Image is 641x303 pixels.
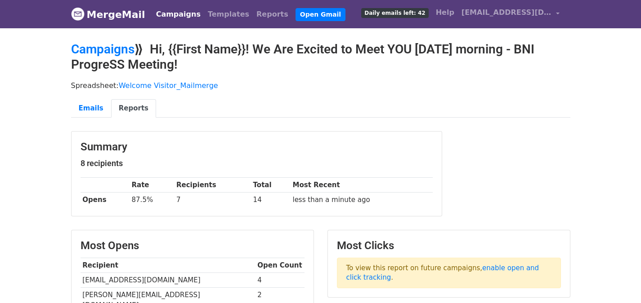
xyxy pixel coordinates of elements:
[119,81,218,90] a: Welcome Visitor_Mailmerge
[337,239,561,252] h3: Most Clicks
[204,5,253,23] a: Templates
[296,8,345,21] a: Open Gmail
[71,5,145,24] a: MergeMail
[462,7,551,18] span: [EMAIL_ADDRESS][DOMAIN_NAME]
[432,4,458,22] a: Help
[81,258,256,273] th: Recipient
[458,4,563,25] a: [EMAIL_ADDRESS][DOMAIN_NAME]
[152,5,204,23] a: Campaigns
[361,8,428,18] span: Daily emails left: 42
[81,239,305,252] h3: Most Opens
[291,193,433,207] td: less than a minute ago
[81,141,433,154] h3: Summary
[81,193,130,207] th: Opens
[358,4,432,22] a: Daily emails left: 42
[71,42,570,72] h2: ⟫ Hi, {{First Name}}! We Are Excited to Meet YOU [DATE] morning - BNI ProgreSS Meeting!
[291,178,433,193] th: Most Recent
[130,193,174,207] td: 87.5%
[111,99,156,118] a: Reports
[337,258,561,288] p: To view this report on future campaigns, .
[174,193,251,207] td: 7
[130,178,174,193] th: Rate
[256,258,305,273] th: Open Count
[253,5,292,23] a: Reports
[256,273,305,288] td: 4
[71,7,85,21] img: MergeMail logo
[81,273,256,288] td: [EMAIL_ADDRESS][DOMAIN_NAME]
[81,158,433,168] h5: 8 recipients
[251,178,291,193] th: Total
[71,42,134,57] a: Campaigns
[71,99,111,118] a: Emails
[174,178,251,193] th: Recipients
[251,193,291,207] td: 14
[71,81,570,90] p: Spreadsheet:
